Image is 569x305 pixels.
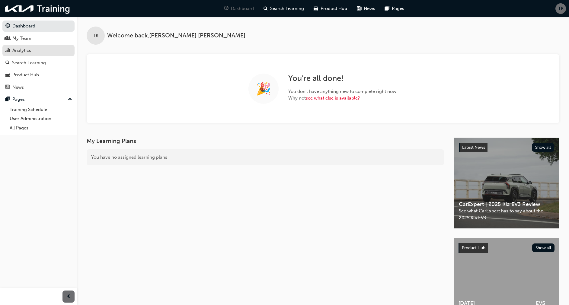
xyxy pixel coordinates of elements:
a: Search Learning [2,57,75,68]
span: guage-icon [5,24,10,29]
div: Search Learning [12,59,46,66]
a: pages-iconPages [380,2,409,15]
button: Show all [532,143,555,152]
a: see what else is available? [306,95,360,101]
span: Dashboard [231,5,254,12]
a: Analytics [2,45,75,56]
span: pages-icon [5,97,10,102]
span: TK [558,5,564,12]
a: My Team [2,33,75,44]
span: TK [93,32,98,39]
span: search-icon [264,5,268,12]
span: CarExpert | 2025 Kia EV3 Review [459,201,554,208]
span: up-icon [68,96,72,103]
button: Show all [532,243,555,252]
span: You don ' t have anything new to complete right now. [288,88,398,95]
div: Product Hub [12,71,39,78]
span: guage-icon [224,5,229,12]
div: Pages [12,96,25,103]
button: TK [555,3,566,14]
span: news-icon [357,5,361,12]
div: You have no assigned learning plans [87,149,444,165]
span: pages-icon [385,5,389,12]
span: See what CarExpert has to say about the 2025 Kia EV3. [459,208,554,221]
h3: My Learning Plans [87,138,444,145]
button: Pages [2,94,75,105]
a: guage-iconDashboard [219,2,259,15]
button: DashboardMy TeamAnalyticsSearch LearningProduct HubNews [2,19,75,94]
a: User Administration [7,114,75,123]
span: 🎉 [256,85,271,92]
a: search-iconSearch Learning [259,2,309,15]
span: car-icon [5,72,10,78]
h2: You ' re all done! [288,74,398,83]
span: Why not [288,95,398,102]
span: Pages [392,5,404,12]
div: News [12,84,24,91]
a: News [2,82,75,93]
span: chart-icon [5,48,10,53]
a: Latest NewsShow all [459,143,554,152]
span: people-icon [5,36,10,41]
span: Welcome back , [PERSON_NAME] [PERSON_NAME] [107,32,245,39]
div: My Team [12,35,31,42]
span: Product Hub [321,5,347,12]
span: prev-icon [66,293,71,300]
span: Latest News [462,145,485,150]
img: kia-training [3,2,72,15]
a: Product HubShow all [459,243,555,253]
a: Training Schedule [7,105,75,114]
a: car-iconProduct Hub [309,2,352,15]
span: car-icon [314,5,318,12]
div: Analytics [12,47,31,54]
span: Search Learning [270,5,304,12]
a: All Pages [7,123,75,133]
span: News [364,5,375,12]
a: Dashboard [2,21,75,32]
a: news-iconNews [352,2,380,15]
span: Product Hub [462,245,485,250]
span: news-icon [5,85,10,90]
a: Latest NewsShow allCarExpert | 2025 Kia EV3 ReviewSee what CarExpert has to say about the 2025 Ki... [454,138,559,229]
a: Product Hub [2,69,75,81]
span: search-icon [5,60,10,66]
